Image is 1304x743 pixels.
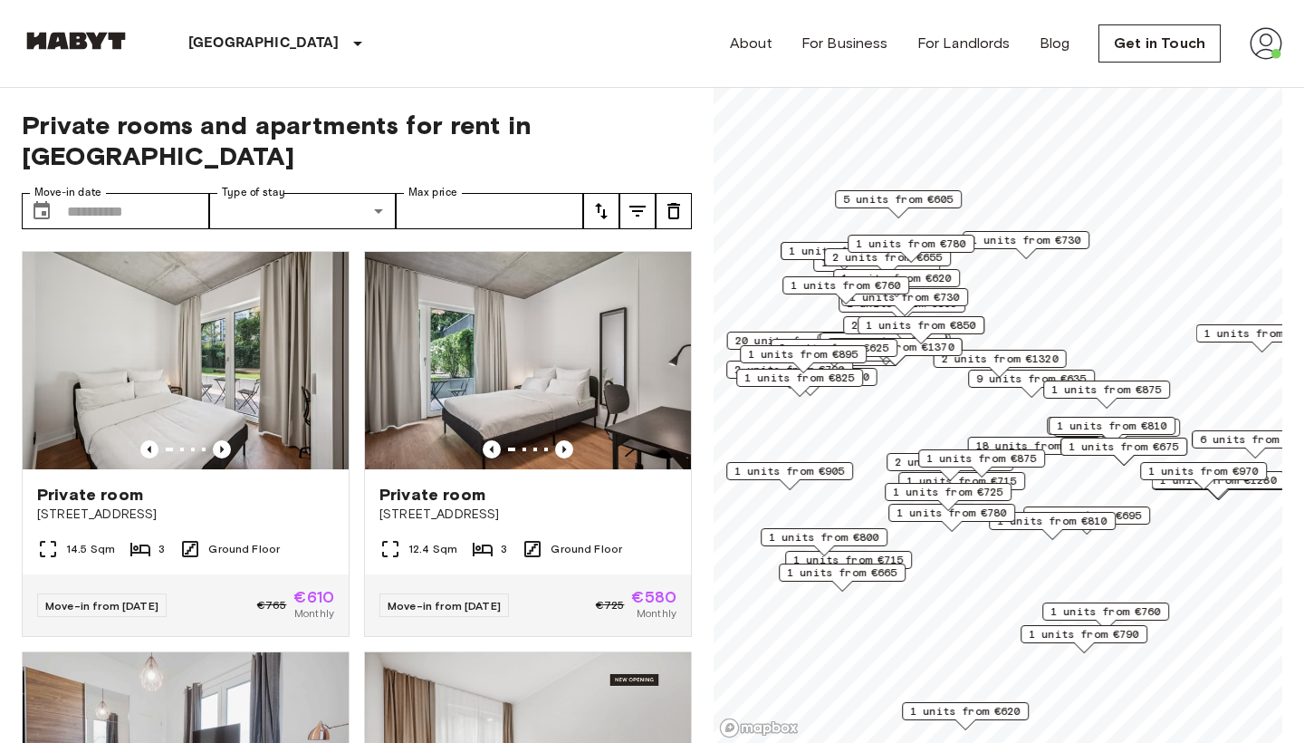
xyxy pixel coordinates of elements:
[45,599,158,613] span: Move-in from [DATE]
[365,252,691,469] img: Marketing picture of unit DE-01-259-004-03Q
[719,718,799,738] a: Mapbox logo
[771,339,897,367] div: Map marker
[727,332,860,360] div: Map marker
[893,484,1003,500] span: 1 units from €725
[583,193,619,229] button: tune
[968,370,1095,398] div: Map marker
[781,242,907,270] div: Map marker
[858,316,984,344] div: Map marker
[779,564,906,592] div: Map marker
[213,440,231,458] button: Previous image
[918,449,1045,478] div: Map marker
[364,251,692,637] a: Marketing picture of unit DE-01-259-004-03QPrevious imagePrevious imagePrivate room[STREET_ADDRES...
[140,440,158,458] button: Previous image
[779,340,889,356] span: 2 units from €625
[294,605,334,622] span: Monthly
[34,185,101,200] label: Move-in date
[1043,381,1170,409] div: Map marker
[791,277,901,294] span: 1 units from €760
[843,316,970,344] div: Map marker
[24,193,60,229] button: Choose date
[851,317,962,333] span: 2 units from €655
[222,185,285,200] label: Type of stay
[735,333,852,349] span: 20 units from €655
[818,333,951,362] div: Map marker
[293,589,334,605] span: €610
[976,438,1093,454] span: 18 units from €650
[188,33,340,54] p: [GEOGRAPHIC_DATA]
[839,294,965,323] div: Map marker
[848,235,974,263] div: Map marker
[734,362,845,378] span: 2 units from €790
[1051,381,1162,398] span: 1 units from €875
[734,463,845,479] span: 1 units from €905
[1098,24,1221,63] a: Get in Touch
[257,597,287,613] span: €765
[963,231,1089,259] div: Map marker
[744,370,855,386] span: 1 units from €825
[989,512,1116,540] div: Map marker
[910,703,1021,719] span: 1 units from €620
[1031,507,1142,524] span: 2 units from €695
[744,368,877,396] div: Map marker
[37,484,143,506] span: Private room
[408,541,457,557] span: 12.4 Sqm
[769,529,879,545] span: 1 units from €800
[37,506,334,524] span: [STREET_ADDRESS]
[835,190,962,218] div: Map marker
[1060,438,1187,466] div: Map marker
[740,345,867,373] div: Map marker
[906,473,1017,489] span: 1 units from €715
[483,440,501,458] button: Previous image
[1047,417,1174,445] div: Map marker
[1042,603,1169,631] div: Map marker
[22,32,130,50] img: Habyt
[926,450,1037,467] span: 1 units from €875
[1140,462,1267,490] div: Map marker
[22,251,350,637] a: Marketing picture of unit DE-01-259-004-01QPrevious imagePrevious imagePrivate room[STREET_ADDRES...
[736,369,863,397] div: Map marker
[208,541,280,557] span: Ground Floor
[596,597,625,613] span: €725
[656,193,692,229] button: tune
[789,243,899,259] span: 1 units from €620
[1040,33,1070,54] a: Blog
[1049,417,1175,445] div: Map marker
[753,369,869,385] span: 1 units from €1150
[631,589,676,605] span: €580
[1069,439,1179,455] span: 1 units from €675
[555,440,573,458] button: Previous image
[895,454,1005,470] span: 2 units from €865
[388,599,501,613] span: Move-in from [DATE]
[782,276,909,304] div: Map marker
[843,191,954,207] span: 5 units from €605
[997,513,1107,529] span: 1 units from €810
[885,483,1012,511] div: Map marker
[158,541,165,557] span: 3
[1148,463,1259,479] span: 1 units from €970
[833,269,960,297] div: Map marker
[824,248,951,276] div: Map marker
[934,350,1067,378] div: Map marker
[856,236,966,252] span: 1 units from €780
[820,333,946,361] div: Map marker
[896,505,1007,521] span: 1 units from €780
[379,506,676,524] span: [STREET_ADDRESS]
[793,552,904,568] span: 1 units from €715
[841,270,952,286] span: 1 units from €620
[408,185,457,200] label: Max price
[22,110,692,171] span: Private rooms and apartments for rent in [GEOGRAPHIC_DATA]
[1050,603,1161,620] span: 1 units from €760
[66,541,115,557] span: 14.5 Sqm
[619,193,656,229] button: tune
[379,484,485,506] span: Private room
[1160,472,1277,488] span: 1 units from €1280
[1250,27,1282,60] img: avatar
[828,333,938,350] span: 3 units from €655
[801,33,888,54] a: For Business
[501,541,507,557] span: 3
[971,232,1081,248] span: 1 units from €730
[942,351,1059,367] span: 2 units from €1320
[1023,507,1150,535] div: Map marker
[866,317,976,333] span: 1 units from €850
